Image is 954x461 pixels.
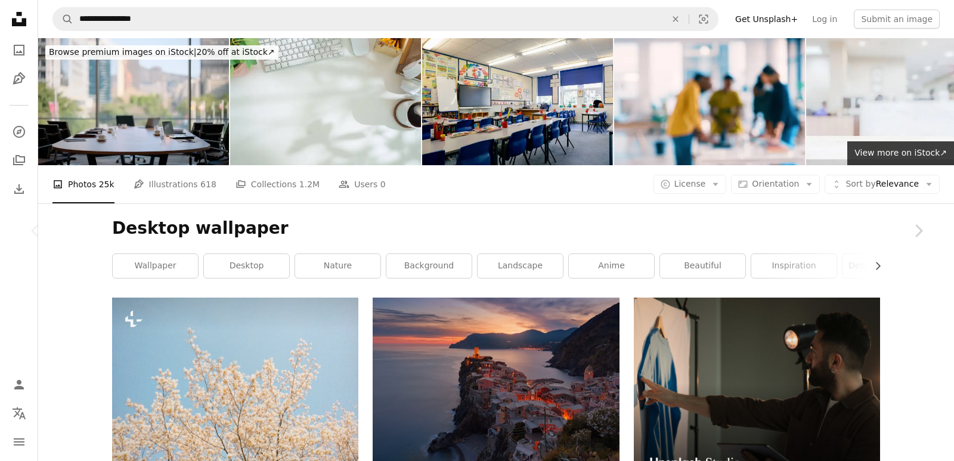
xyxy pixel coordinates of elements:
[7,120,31,144] a: Explore
[204,254,289,278] a: desktop
[134,165,216,203] a: Illustrations 618
[854,148,947,157] span: View more on iStock ↗
[112,218,880,239] h1: Desktop wallpaper
[299,178,320,191] span: 1.2M
[7,67,31,91] a: Illustrations
[653,175,727,194] button: License
[7,401,31,425] button: Language
[751,254,837,278] a: inspiration
[854,10,940,29] button: Submit an image
[236,165,320,203] a: Collections 1.2M
[295,254,380,278] a: nature
[7,148,31,172] a: Collections
[731,175,820,194] button: Orientation
[7,430,31,454] button: Menu
[200,178,216,191] span: 618
[867,254,880,278] button: scroll list to the right
[662,8,689,30] button: Clear
[38,38,286,67] a: Browse premium images on iStock|20% off at iStock↗
[339,165,386,203] a: Users 0
[843,254,928,278] a: desktop background
[373,374,619,385] a: aerial view of village on mountain cliff during orange sunset
[660,254,745,278] a: beautiful
[825,175,940,194] button: Sort byRelevance
[230,38,421,165] img: Top view white office desk with keyboard, coffee cup, headphone and stationery.
[386,254,472,278] a: background
[805,10,844,29] a: Log in
[614,38,805,165] img: Blur, meeting and employees for discussion in office, working and job for creative career. People...
[38,38,229,165] img: Chairs, table and technology in empty boardroom of corporate office for meeting with window view....
[728,10,805,29] a: Get Unsplash+
[569,254,654,278] a: anime
[845,178,919,190] span: Relevance
[882,174,954,288] a: Next
[52,7,718,31] form: Find visuals sitewide
[380,178,386,191] span: 0
[845,179,875,188] span: Sort by
[478,254,563,278] a: landscape
[7,38,31,62] a: Photos
[7,373,31,397] a: Log in / Sign up
[113,254,198,278] a: wallpaper
[49,47,275,57] span: 20% off at iStock ↗
[422,38,613,165] img: Empty Classroom
[674,179,706,188] span: License
[53,8,73,30] button: Search Unsplash
[752,179,799,188] span: Orientation
[112,374,358,385] a: a tree with white flowers against a blue sky
[49,47,196,57] span: Browse premium images on iStock |
[847,141,954,165] a: View more on iStock↗
[689,8,718,30] button: Visual search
